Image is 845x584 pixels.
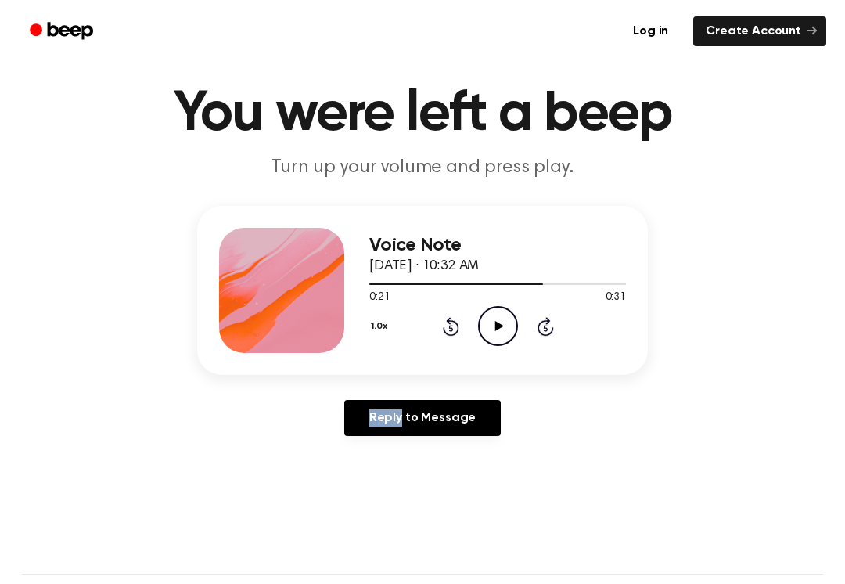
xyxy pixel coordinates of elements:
h1: You were left a beep [22,86,823,142]
span: 0:31 [606,290,626,306]
a: Reply to Message [344,400,501,436]
span: [DATE] · 10:32 AM [369,259,479,273]
p: Turn up your volume and press play. [122,155,723,181]
button: 1.0x [369,313,393,340]
a: Beep [19,16,107,47]
h3: Voice Note [369,235,626,256]
span: 0:21 [369,290,390,306]
a: Log in [617,13,684,49]
a: Create Account [693,16,826,46]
